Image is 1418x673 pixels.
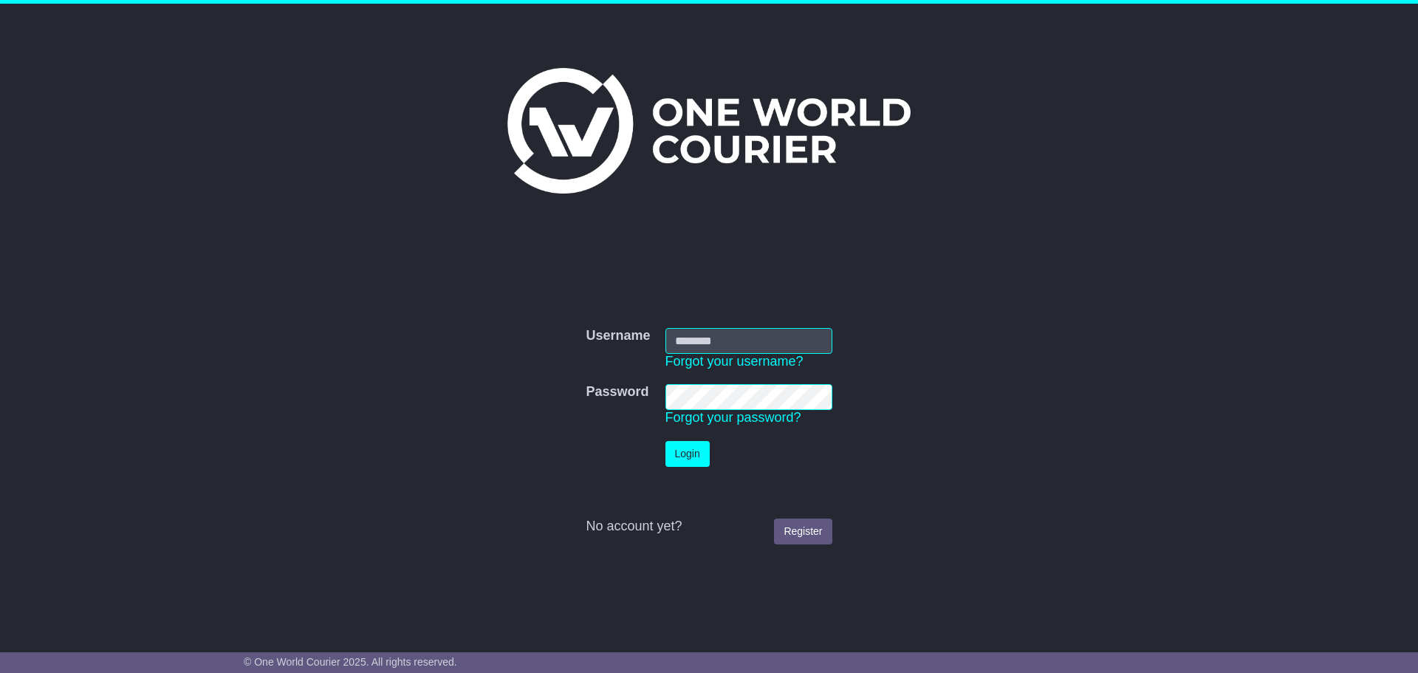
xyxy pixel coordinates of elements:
span: © One World Courier 2025. All rights reserved. [244,656,457,668]
a: Forgot your password? [665,410,801,425]
div: No account yet? [586,519,832,535]
label: Password [586,384,648,400]
img: One World [507,68,911,194]
label: Username [586,328,650,344]
a: Forgot your username? [665,354,804,369]
a: Register [774,519,832,544]
button: Login [665,441,710,467]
